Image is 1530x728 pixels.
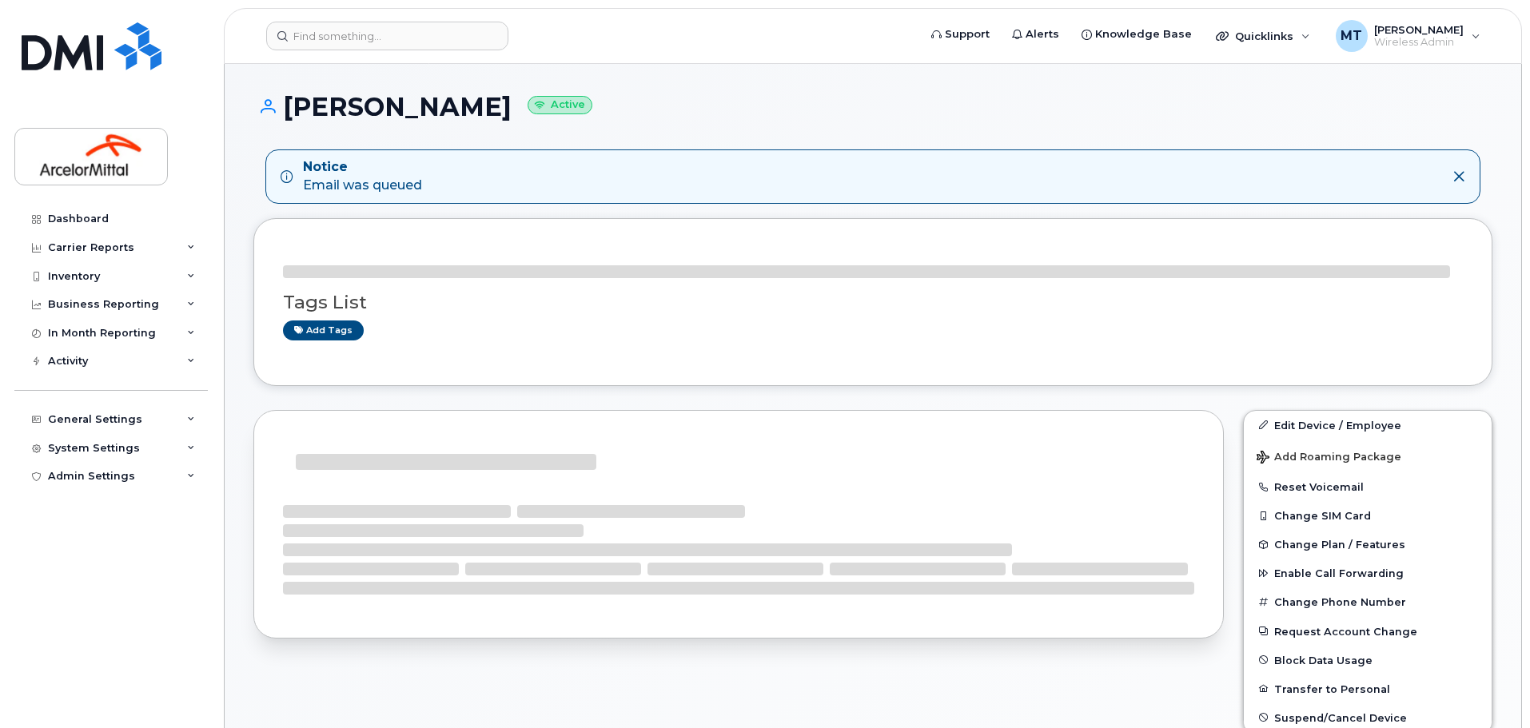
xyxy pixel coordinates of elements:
span: Enable Call Forwarding [1274,567,1404,579]
button: Add Roaming Package [1244,440,1492,472]
h1: [PERSON_NAME] [253,93,1492,121]
button: Change Phone Number [1244,587,1492,616]
span: Add Roaming Package [1257,451,1401,466]
button: Block Data Usage [1244,646,1492,674]
small: Active [528,96,592,114]
span: Change Plan / Features [1274,539,1405,551]
button: Enable Call Forwarding [1244,559,1492,587]
button: Change Plan / Features [1244,530,1492,559]
button: Change SIM Card [1244,501,1492,530]
span: Suspend/Cancel Device [1274,711,1407,723]
button: Transfer to Personal [1244,674,1492,703]
a: Add tags [283,320,364,340]
button: Request Account Change [1244,617,1492,646]
strong: Notice [303,158,422,177]
div: Email was queued [303,158,422,195]
h3: Tags List [283,292,1463,312]
button: Reset Voicemail [1244,472,1492,501]
a: Edit Device / Employee [1244,411,1492,440]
